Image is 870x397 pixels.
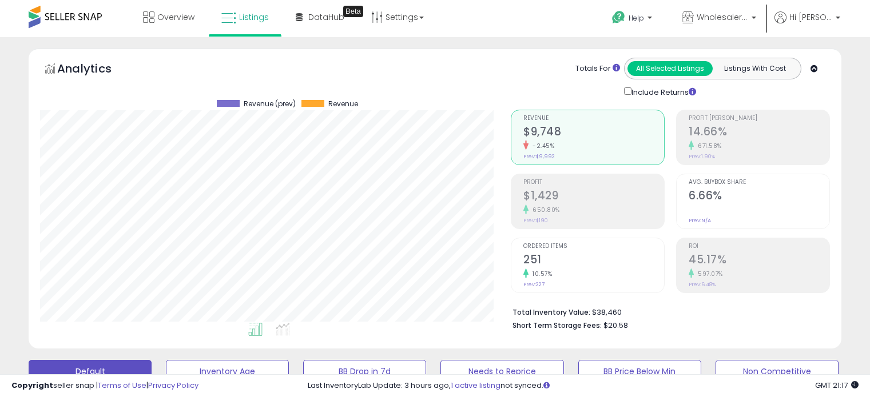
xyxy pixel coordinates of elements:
[627,61,713,76] button: All Selected Listings
[689,125,829,141] h2: 14.66%
[523,179,664,186] span: Profit
[513,320,602,330] b: Short Term Storage Fees:
[815,380,859,391] span: 2025-09-11 21:17 GMT
[513,307,590,317] b: Total Inventory Value:
[689,253,829,268] h2: 45.17%
[523,153,555,160] small: Prev: $9,992
[529,206,560,214] small: 650.80%
[689,179,829,186] span: Avg. Buybox Share
[712,61,797,76] button: Listings With Cost
[774,11,840,37] a: Hi [PERSON_NAME]
[689,217,711,224] small: Prev: N/A
[611,10,626,25] i: Get Help
[575,63,620,74] div: Totals For
[523,189,664,204] h2: $1,429
[328,100,358,108] span: Revenue
[343,6,363,17] div: Tooltip anchor
[523,253,664,268] h2: 251
[523,115,664,122] span: Revenue
[697,11,748,23] span: Wholesaler AZ
[157,11,194,23] span: Overview
[689,153,715,160] small: Prev: 1.90%
[308,380,859,391] div: Last InventoryLab Update: 3 hours ago, not synced.
[303,360,426,383] button: BB Drop in 7d
[689,243,829,250] span: ROI
[789,11,832,23] span: Hi [PERSON_NAME]
[603,2,664,37] a: Help
[523,243,664,250] span: Ordered Items
[98,380,146,391] a: Terms of Use
[689,189,829,204] h2: 6.66%
[451,380,500,391] a: 1 active listing
[603,320,628,331] span: $20.58
[689,115,829,122] span: Profit [PERSON_NAME]
[523,217,548,224] small: Prev: $190
[440,360,563,383] button: Needs to Reprice
[57,61,134,79] h5: Analytics
[523,125,664,141] h2: $9,748
[29,360,152,383] button: Default
[689,281,716,288] small: Prev: 6.48%
[11,380,198,391] div: seller snap | |
[615,85,710,98] div: Include Returns
[244,100,296,108] span: Revenue (prev)
[629,13,644,23] span: Help
[523,281,545,288] small: Prev: 227
[694,142,722,150] small: 671.58%
[166,360,289,383] button: Inventory Age
[239,11,269,23] span: Listings
[11,380,53,391] strong: Copyright
[529,270,552,278] small: 10.57%
[694,270,723,278] small: 597.07%
[529,142,554,150] small: -2.45%
[308,11,344,23] span: DataHub
[716,360,839,383] button: Non Competitive
[513,304,821,318] li: $38,460
[148,380,198,391] a: Privacy Policy
[578,360,701,383] button: BB Price Below Min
